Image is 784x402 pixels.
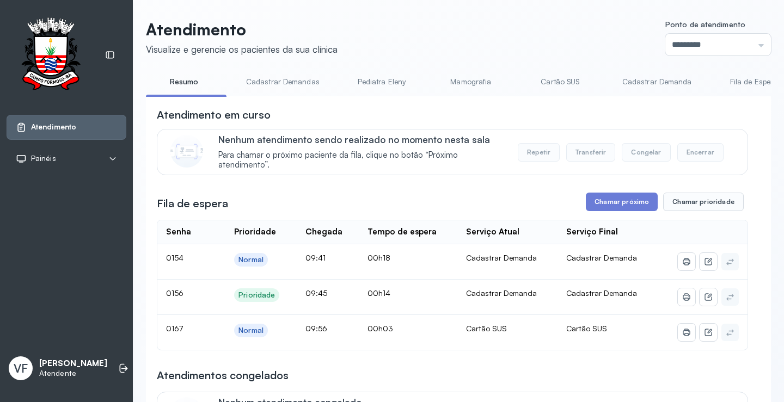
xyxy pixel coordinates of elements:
[466,288,549,298] div: Cadastrar Demanda
[305,288,327,298] span: 09:45
[235,73,330,91] a: Cadastrar Demandas
[586,193,658,211] button: Chamar próximo
[518,143,560,162] button: Repetir
[305,324,327,333] span: 09:56
[433,73,509,91] a: Mamografia
[367,227,437,237] div: Tempo de espera
[218,150,506,171] span: Para chamar o próximo paciente da fila, clique no botão “Próximo atendimento”.
[677,143,724,162] button: Encerrar
[238,255,264,264] div: Normal
[31,122,76,132] span: Atendimento
[566,227,618,237] div: Serviço Final
[566,143,616,162] button: Transferir
[367,253,390,262] span: 00h18
[566,253,637,262] span: Cadastrar Demanda
[39,358,107,369] p: [PERSON_NAME]
[170,135,203,168] img: Imagem de CalloutCard
[39,369,107,378] p: Atendente
[611,73,703,91] a: Cadastrar Demanda
[166,324,183,333] span: 0167
[566,324,607,333] span: Cartão SUS
[16,122,117,133] a: Atendimento
[466,253,549,263] div: Cadastrar Demanda
[146,44,338,55] div: Visualize e gerencie os pacientes da sua clínica
[305,253,326,262] span: 09:41
[146,73,222,91] a: Resumo
[166,253,183,262] span: 0154
[157,368,289,383] h3: Atendimentos congelados
[367,324,393,333] span: 00h03
[238,326,264,335] div: Normal
[157,196,228,211] h3: Fila de espera
[622,143,670,162] button: Congelar
[522,73,598,91] a: Cartão SUS
[665,20,745,29] span: Ponto de atendimento
[31,154,56,163] span: Painéis
[566,288,637,298] span: Cadastrar Demanda
[166,288,183,298] span: 0156
[663,193,744,211] button: Chamar prioridade
[367,288,390,298] span: 00h14
[11,17,90,93] img: Logotipo do estabelecimento
[238,290,275,300] div: Prioridade
[146,20,338,39] p: Atendimento
[218,134,506,145] p: Nenhum atendimento sendo realizado no momento nesta sala
[157,107,271,122] h3: Atendimento em curso
[466,227,519,237] div: Serviço Atual
[466,324,549,333] div: Cartão SUS
[234,227,276,237] div: Prioridade
[305,227,342,237] div: Chegada
[344,73,420,91] a: Pediatra Eleny
[166,227,191,237] div: Senha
